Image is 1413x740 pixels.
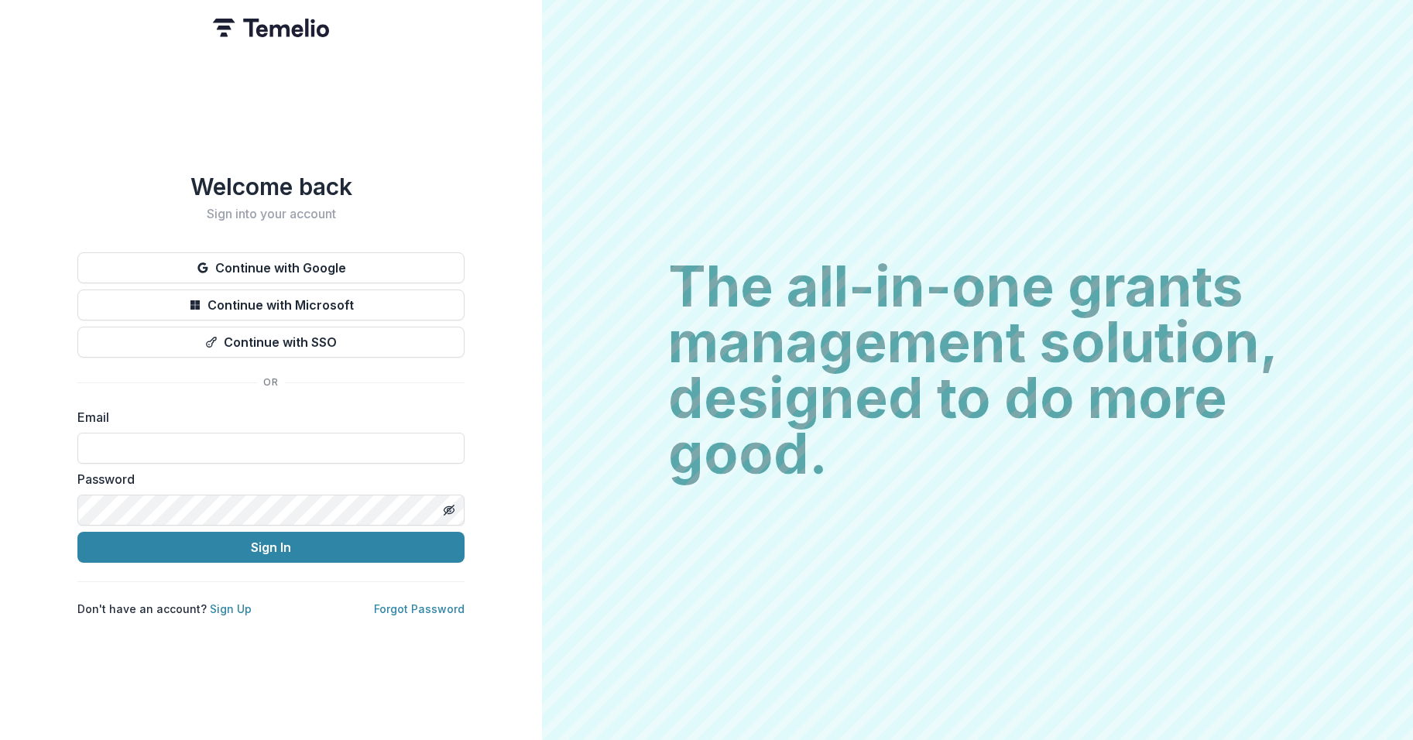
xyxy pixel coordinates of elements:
button: Toggle password visibility [437,498,461,522]
p: Don't have an account? [77,601,252,617]
button: Continue with SSO [77,327,465,358]
a: Forgot Password [374,602,465,615]
button: Sign In [77,532,465,563]
button: Continue with Google [77,252,465,283]
a: Sign Up [210,602,252,615]
label: Password [77,470,455,488]
img: Temelio [213,19,329,37]
button: Continue with Microsoft [77,289,465,320]
h2: Sign into your account [77,207,465,221]
label: Email [77,408,455,427]
h1: Welcome back [77,173,465,200]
